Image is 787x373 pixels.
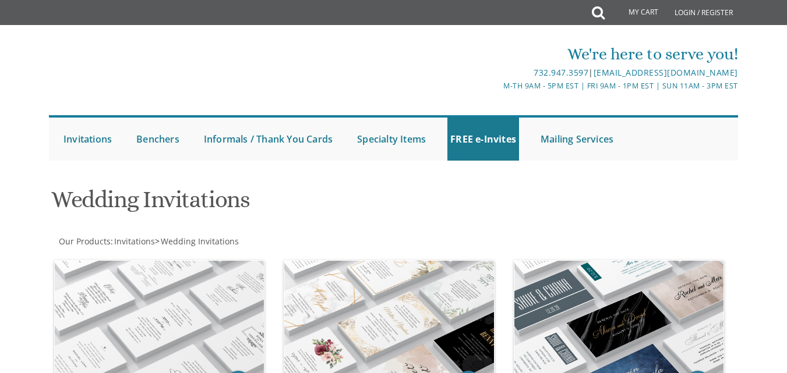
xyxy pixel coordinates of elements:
[58,236,111,247] a: Our Products
[114,236,155,247] span: Invitations
[51,187,502,221] h1: Wedding Invitations
[354,118,429,161] a: Specialty Items
[538,118,616,161] a: Mailing Services
[279,66,738,80] div: |
[279,42,738,66] div: We're here to serve you!
[447,118,519,161] a: FREE e-Invites
[201,118,336,161] a: Informals / Thank You Cards
[161,236,239,247] span: Wedding Invitations
[113,236,155,247] a: Invitations
[279,80,738,92] div: M-Th 9am - 5pm EST | Fri 9am - 1pm EST | Sun 11am - 3pm EST
[61,118,115,161] a: Invitations
[160,236,239,247] a: Wedding Invitations
[133,118,182,161] a: Benchers
[604,1,666,24] a: My Cart
[534,67,588,78] a: 732.947.3597
[594,67,738,78] a: [EMAIL_ADDRESS][DOMAIN_NAME]
[155,236,239,247] span: >
[49,236,393,247] div: :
